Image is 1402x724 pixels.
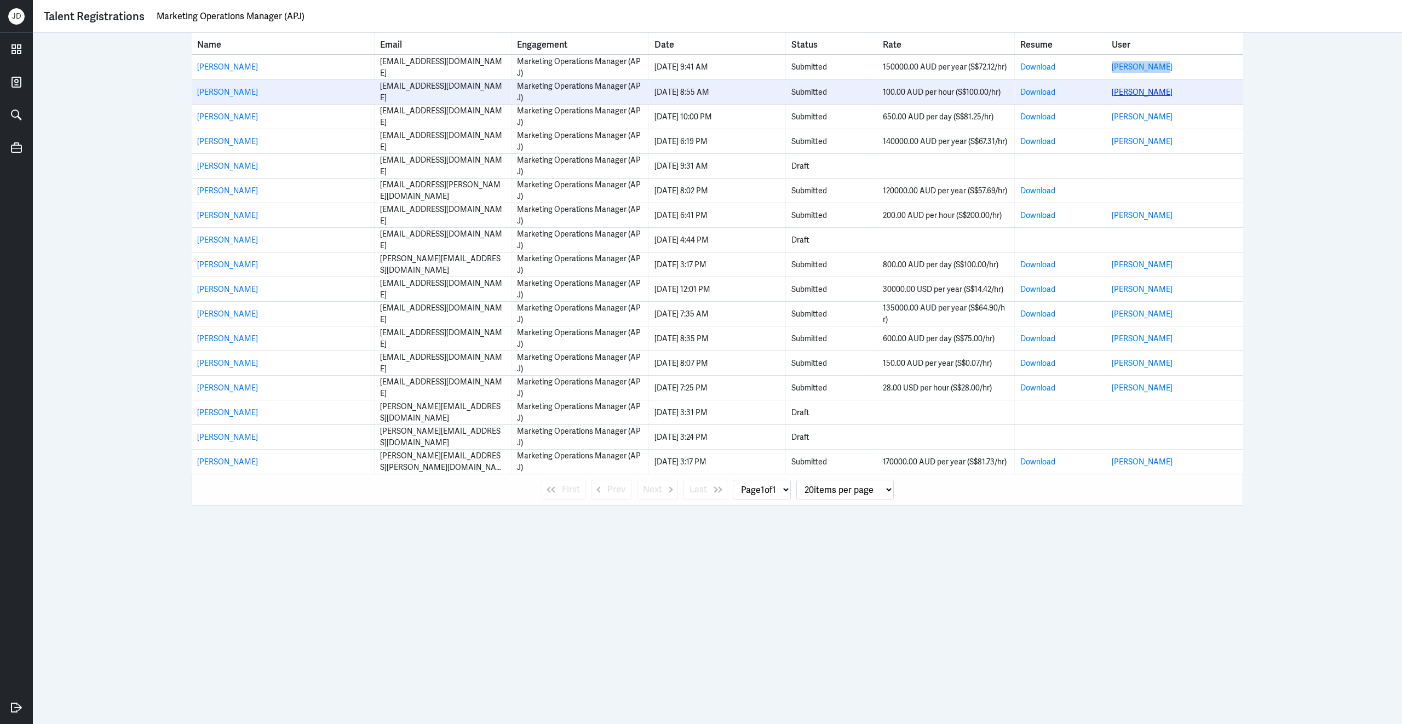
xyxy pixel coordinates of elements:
[649,450,786,474] td: Date
[1106,400,1243,424] td: User
[192,179,375,203] td: Name
[375,376,512,400] td: Email
[197,260,258,269] a: [PERSON_NAME]
[786,33,877,54] th: Toggle SortBy
[877,105,1014,129] td: Rate
[877,33,1014,54] th: Toggle SortBy
[654,284,780,295] div: [DATE] 12:01 PM
[786,326,877,350] td: Status
[791,333,871,344] div: Submitted
[375,203,512,227] td: Email
[1015,179,1106,203] td: Resume
[877,277,1014,301] td: Rate
[1015,55,1106,79] td: Resume
[192,351,375,375] td: Name
[654,111,780,123] div: [DATE] 10:00 PM
[1015,450,1106,474] td: Resume
[883,136,1008,147] div: 140000.00 AUD per year (S$67.31/hr)
[192,450,375,474] td: Name
[197,161,258,171] a: [PERSON_NAME]
[637,480,678,499] button: Next
[380,228,505,251] div: [EMAIL_ADDRESS][DOMAIN_NAME]
[517,228,642,251] div: Marketing Operations Manager (APJ)
[192,80,375,104] td: Name
[786,179,877,203] td: Status
[380,426,505,449] div: [PERSON_NAME][EMAIL_ADDRESS][DOMAIN_NAME]
[512,351,648,375] td: Engagement
[192,326,375,350] td: Name
[375,400,512,424] td: Email
[1106,376,1243,400] td: User
[380,352,505,375] div: [EMAIL_ADDRESS][DOMAIN_NAME]
[1015,228,1106,252] td: Resume
[512,129,648,153] td: Engagement
[607,483,625,496] span: Prev
[877,450,1014,474] td: Rate
[375,80,512,104] td: Email
[1106,203,1243,227] td: User
[197,432,258,442] a: [PERSON_NAME]
[1020,457,1055,467] a: Download
[517,130,642,153] div: Marketing Operations Manager (APJ)
[1015,400,1106,424] td: Resume
[1106,277,1243,301] td: User
[791,61,871,73] div: Submitted
[375,105,512,129] td: Email
[877,425,1014,449] td: Rate
[197,112,258,122] a: [PERSON_NAME]
[654,432,780,443] div: [DATE] 3:24 PM
[654,210,780,221] div: [DATE] 6:41 PM
[591,480,631,499] button: Prev
[197,235,258,245] a: [PERSON_NAME]
[1020,210,1055,220] a: Download
[512,154,648,178] td: Engagement
[791,185,871,197] div: Submitted
[380,154,505,177] div: [EMAIL_ADDRESS][DOMAIN_NAME]
[192,33,375,54] th: Toggle SortBy
[654,407,780,418] div: [DATE] 3:31 PM
[1015,277,1106,301] td: Resume
[791,358,871,369] div: Submitted
[786,400,877,424] td: Status
[654,333,780,344] div: [DATE] 8:35 PM
[192,302,375,326] td: Name
[380,278,505,301] div: [EMAIL_ADDRESS][DOMAIN_NAME]
[877,302,1014,326] td: Rate
[649,252,786,277] td: Date
[649,203,786,227] td: Date
[197,358,258,368] a: [PERSON_NAME]
[156,8,1391,25] input: Search
[375,252,512,277] td: Email
[786,105,877,129] td: Status
[1112,383,1173,393] a: [PERSON_NAME]
[375,33,512,54] th: Toggle SortBy
[8,8,25,25] div: J D
[791,407,871,418] div: Draft
[542,480,586,499] button: First
[883,333,1008,344] div: 600.00 AUD per day (S$75.00/hr)
[643,483,662,496] span: Next
[512,55,648,79] td: Engagement
[883,302,1008,325] div: 135000.00 AUD per year (S$64.90/hr)
[1106,154,1243,178] td: User
[192,129,375,153] td: Name
[512,326,648,350] td: Engagement
[197,210,258,220] a: [PERSON_NAME]
[380,376,505,399] div: [EMAIL_ADDRESS][DOMAIN_NAME]
[517,302,642,325] div: Marketing Operations Manager (APJ)
[883,185,1008,197] div: 120000.00 AUD per year (S$57.69/hr)
[1106,179,1243,203] td: User
[517,352,642,375] div: Marketing Operations Manager (APJ)
[512,179,648,203] td: Engagement
[197,334,258,343] a: [PERSON_NAME]
[1106,351,1243,375] td: User
[877,376,1014,400] td: Rate
[1015,302,1106,326] td: Resume
[883,111,1008,123] div: 650.00 AUD per day (S$81.25/hr)
[1020,383,1055,393] a: Download
[512,33,648,54] th: Toggle SortBy
[654,61,780,73] div: [DATE] 9:41 AM
[1112,284,1173,294] a: [PERSON_NAME]
[883,210,1008,221] div: 200.00 AUD per hour (S$200.00/hr)
[791,284,871,295] div: Submitted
